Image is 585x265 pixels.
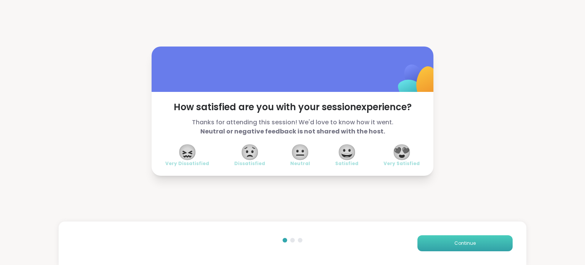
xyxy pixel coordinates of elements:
span: 😟 [240,145,259,159]
span: Thanks for attending this session! We'd love to know how it went. [165,118,420,136]
span: 😍 [392,145,411,159]
img: ShareWell Logomark [380,45,456,120]
span: Continue [454,240,476,247]
span: Very Satisfied [384,161,420,167]
b: Neutral or negative feedback is not shared with the host. [200,127,385,136]
span: 😐 [291,145,310,159]
button: Continue [417,235,513,251]
span: Very Dissatisfied [165,161,209,167]
span: Satisfied [335,161,358,167]
span: 😀 [337,145,356,159]
span: Dissatisfied [234,161,265,167]
span: How satisfied are you with your session experience? [165,101,420,113]
span: Neutral [290,161,310,167]
span: 😖 [178,145,197,159]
